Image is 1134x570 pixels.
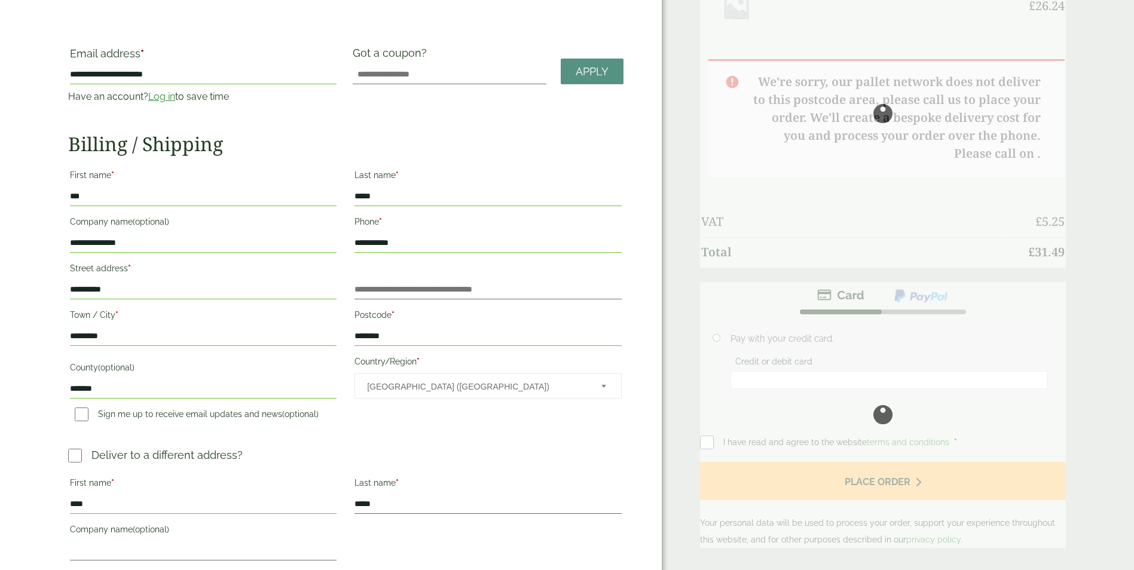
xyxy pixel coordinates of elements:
[70,167,337,187] label: First name
[70,307,337,327] label: Town / City
[133,525,169,534] span: (optional)
[354,373,621,399] span: Country/Region
[111,478,114,488] abbr: required
[128,263,131,273] abbr: required
[354,213,621,234] label: Phone
[354,307,621,327] label: Postcode
[379,217,382,226] abbr: required
[417,357,420,366] abbr: required
[282,409,319,419] span: (optional)
[148,91,175,102] a: Log in
[392,310,395,320] abbr: required
[133,217,169,226] span: (optional)
[396,478,399,488] abbr: required
[70,260,337,280] label: Street address
[111,170,114,180] abbr: required
[354,353,621,373] label: Country/Region
[115,310,118,320] abbr: required
[75,407,88,421] input: Sign me up to receive email updates and news(optional)
[70,521,337,541] label: Company name
[396,170,399,180] abbr: required
[91,447,243,463] p: Deliver to a different address?
[68,90,338,104] p: Have an account? to save time
[70,48,337,65] label: Email address
[70,359,337,379] label: County
[70,409,323,422] label: Sign me up to receive email updates and news
[354,167,621,187] label: Last name
[98,363,135,372] span: (optional)
[140,47,144,60] abbr: required
[576,65,609,78] span: Apply
[367,374,585,399] span: United Kingdom (UK)
[70,213,337,234] label: Company name
[68,133,623,155] h2: Billing / Shipping
[561,59,623,84] a: Apply
[353,47,432,65] label: Got a coupon?
[70,474,337,495] label: First name
[354,474,621,495] label: Last name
